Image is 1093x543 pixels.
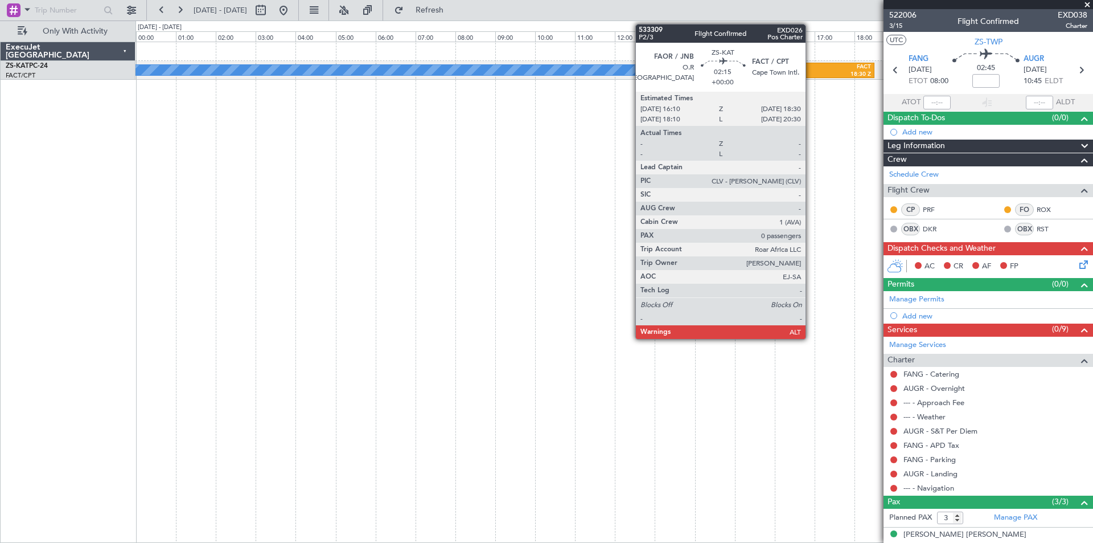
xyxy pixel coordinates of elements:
div: [DATE] - [DATE] [138,23,182,32]
button: Only With Activity [13,22,124,40]
a: --- - Weather [903,412,946,422]
span: EXD038 [1058,9,1087,21]
div: 04:00 [295,31,335,42]
span: ATOT [902,97,921,108]
div: 18:00 [854,31,894,42]
div: 17:00 [815,31,854,42]
a: FANG - Parking [903,455,956,464]
div: CP [901,203,920,216]
a: AUGR - Landing [903,469,958,479]
a: FANG - Catering [903,369,959,379]
div: 11:00 [575,31,615,42]
span: Only With Activity [30,27,120,35]
a: AUGR - Overnight [903,383,965,393]
span: ETOT [909,76,927,87]
a: ZS-KATPC-24 [6,63,48,70]
span: (0/0) [1052,112,1069,124]
span: [DATE] [1024,64,1047,76]
span: Dispatch Checks and Weather [887,242,996,255]
div: 16:10 Z [784,71,827,79]
span: [DATE] [909,64,932,76]
div: FACT [827,63,870,71]
a: DKR [923,224,948,234]
span: Charter [887,354,915,367]
a: ROX [1037,205,1062,215]
span: CR [954,261,963,272]
div: OBX [1015,223,1034,235]
span: 522006 [889,9,917,21]
span: FANG [909,54,928,65]
div: 14:00 [695,31,735,42]
span: ALDT [1056,97,1075,108]
a: PRF [923,205,948,215]
div: 09:00 [495,31,535,42]
span: AUGR [1024,54,1044,65]
a: FACT/CPT [6,71,35,80]
span: Dispatch To-Dos [887,112,945,125]
span: Refresh [406,6,454,14]
div: 02:00 [216,31,256,42]
span: ZS-TWP [975,36,1002,48]
div: FO [1015,203,1034,216]
div: 18:30 Z [827,71,870,79]
input: --:-- [923,96,951,109]
span: [DATE] - [DATE] [194,5,247,15]
a: Manage PAX [994,512,1037,524]
span: 08:00 [930,76,948,87]
a: Manage Services [889,340,946,351]
div: 07:00 [416,31,455,42]
div: OBX [901,223,920,235]
div: 16:00 [775,31,815,42]
div: 15:00 [735,31,775,42]
div: 00:00 [136,31,176,42]
div: 13:00 [655,31,695,42]
span: AF [982,261,991,272]
span: Leg Information [887,140,945,153]
span: FP [1010,261,1018,272]
span: (0/0) [1052,278,1069,290]
span: Charter [1058,21,1087,31]
div: Flight Confirmed [958,15,1019,27]
div: FAOR [784,63,827,71]
div: 08:00 [455,31,495,42]
span: AC [924,261,935,272]
label: Planned PAX [889,512,932,524]
div: Add new [902,311,1087,321]
a: --- - Navigation [903,483,954,493]
div: 12:00 [615,31,655,42]
a: FANG - APD Tax [903,440,959,450]
input: Trip Number [35,2,100,19]
a: RST [1037,224,1062,234]
span: (0/9) [1052,323,1069,335]
div: 01:00 [176,31,216,42]
a: Schedule Crew [889,169,939,181]
a: --- - Approach Fee [903,398,964,407]
button: UTC [886,35,906,45]
div: 10:00 [535,31,575,42]
span: Permits [887,278,914,291]
span: ZS-KAT [6,63,29,70]
span: (3/3) [1052,496,1069,508]
a: AUGR - S&T Per Diem [903,426,977,436]
div: Add new [902,127,1087,137]
span: Flight Crew [887,184,930,197]
span: 3/15 [889,21,917,31]
button: Refresh [389,1,457,19]
span: Crew [887,153,907,166]
a: Manage Permits [889,294,944,305]
span: 02:45 [977,63,995,74]
div: 03:00 [256,31,295,42]
div: 06:00 [376,31,416,42]
span: 10:45 [1024,76,1042,87]
div: 05:00 [336,31,376,42]
span: ELDT [1045,76,1063,87]
span: Services [887,324,917,337]
span: Pax [887,496,900,509]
